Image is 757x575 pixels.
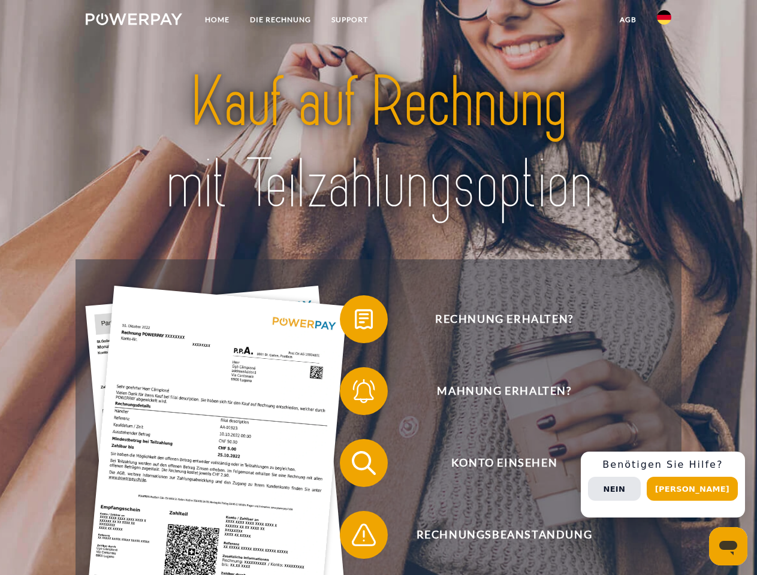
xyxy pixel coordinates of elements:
button: Rechnung erhalten? [340,295,652,343]
span: Rechnungsbeanstandung [357,511,651,559]
img: de [657,10,671,25]
button: Konto einsehen [340,439,652,487]
img: qb_search.svg [349,448,379,478]
span: Konto einsehen [357,439,651,487]
iframe: Schaltfläche zum Öffnen des Messaging-Fensters [709,527,747,565]
img: qb_warning.svg [349,520,379,550]
img: qb_bell.svg [349,376,379,406]
img: logo-powerpay-white.svg [86,13,182,25]
a: agb [610,9,647,31]
a: DIE RECHNUNG [240,9,321,31]
button: Nein [588,477,641,501]
img: title-powerpay_de.svg [114,57,643,229]
h3: Benötigen Sie Hilfe? [588,459,738,471]
button: Mahnung erhalten? [340,367,652,415]
img: qb_bill.svg [349,304,379,334]
span: Rechnung erhalten? [357,295,651,343]
button: Rechnungsbeanstandung [340,511,652,559]
button: [PERSON_NAME] [647,477,738,501]
span: Mahnung erhalten? [357,367,651,415]
a: SUPPORT [321,9,378,31]
a: Home [195,9,240,31]
div: Schnellhilfe [581,452,745,517]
